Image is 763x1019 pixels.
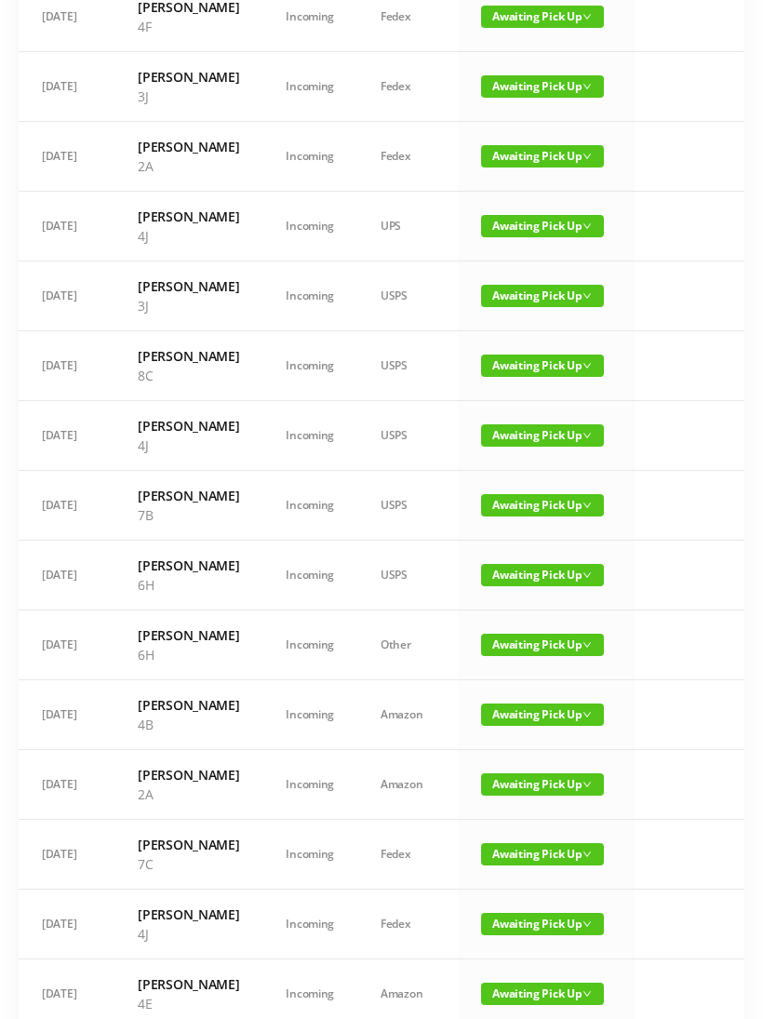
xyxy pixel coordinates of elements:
p: 4J [138,226,239,246]
td: Incoming [262,820,357,890]
i: icon: down [582,780,592,789]
td: Fedex [357,122,458,192]
i: icon: down [582,82,592,91]
td: USPS [357,331,458,401]
h6: [PERSON_NAME] [138,625,239,645]
p: 3J [138,296,239,315]
p: 2A [138,784,239,804]
td: Incoming [262,331,357,401]
p: 7C [138,854,239,874]
h6: [PERSON_NAME] [138,765,239,784]
i: icon: down [582,291,592,301]
td: UPS [357,192,458,261]
span: Awaiting Pick Up [481,494,604,516]
td: [DATE] [19,331,114,401]
span: Awaiting Pick Up [481,355,604,377]
i: icon: down [582,850,592,859]
i: icon: down [582,361,592,370]
p: 4F [138,17,239,36]
p: 6H [138,645,239,664]
i: icon: down [582,640,592,650]
td: Amazon [357,680,458,750]
i: icon: down [582,501,592,510]
span: Awaiting Pick Up [481,145,604,168]
i: icon: down [582,221,592,231]
span: Awaiting Pick Up [481,634,604,656]
span: Awaiting Pick Up [481,285,604,307]
i: icon: down [582,710,592,719]
td: USPS [357,541,458,610]
i: icon: down [582,570,592,580]
td: Fedex [357,820,458,890]
h6: [PERSON_NAME] [138,416,239,436]
h6: [PERSON_NAME] [138,207,239,226]
td: [DATE] [19,680,114,750]
h6: [PERSON_NAME] [138,67,239,87]
p: 2A [138,156,239,176]
td: Amazon [357,750,458,820]
span: Awaiting Pick Up [481,75,604,98]
td: Incoming [262,610,357,680]
span: Awaiting Pick Up [481,564,604,586]
h6: [PERSON_NAME] [138,974,239,994]
span: Awaiting Pick Up [481,704,604,726]
p: 7B [138,505,239,525]
td: USPS [357,401,458,471]
td: Incoming [262,52,357,122]
td: [DATE] [19,52,114,122]
p: 6H [138,575,239,595]
h6: [PERSON_NAME] [138,276,239,296]
span: Awaiting Pick Up [481,215,604,237]
td: Incoming [262,890,357,959]
h6: [PERSON_NAME] [138,905,239,924]
h6: [PERSON_NAME] [138,556,239,575]
td: Fedex [357,52,458,122]
span: Awaiting Pick Up [481,843,604,865]
td: Fedex [357,890,458,959]
span: Awaiting Pick Up [481,983,604,1005]
td: [DATE] [19,890,114,959]
h6: [PERSON_NAME] [138,346,239,366]
td: [DATE] [19,471,114,541]
td: Incoming [262,261,357,331]
i: icon: down [582,12,592,21]
td: Incoming [262,680,357,750]
p: 4J [138,924,239,944]
span: Awaiting Pick Up [481,6,604,28]
td: USPS [357,261,458,331]
td: [DATE] [19,261,114,331]
p: 4B [138,715,239,734]
td: [DATE] [19,401,114,471]
td: Incoming [262,192,357,261]
p: 4E [138,994,239,1013]
td: [DATE] [19,820,114,890]
p: 3J [138,87,239,106]
h6: [PERSON_NAME] [138,695,239,715]
td: [DATE] [19,192,114,261]
td: Other [357,610,458,680]
td: Incoming [262,471,357,541]
span: Awaiting Pick Up [481,773,604,796]
i: icon: down [582,989,592,999]
i: icon: down [582,919,592,929]
td: Incoming [262,122,357,192]
td: [DATE] [19,610,114,680]
span: Awaiting Pick Up [481,913,604,935]
p: 8C [138,366,239,385]
h6: [PERSON_NAME] [138,486,239,505]
td: [DATE] [19,541,114,610]
td: [DATE] [19,122,114,192]
h6: [PERSON_NAME] [138,137,239,156]
td: Incoming [262,401,357,471]
td: USPS [357,471,458,541]
i: icon: down [582,431,592,440]
h6: [PERSON_NAME] [138,835,239,854]
td: Incoming [262,541,357,610]
td: [DATE] [19,750,114,820]
span: Awaiting Pick Up [481,424,604,447]
p: 4J [138,436,239,455]
i: icon: down [582,152,592,161]
td: Incoming [262,750,357,820]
